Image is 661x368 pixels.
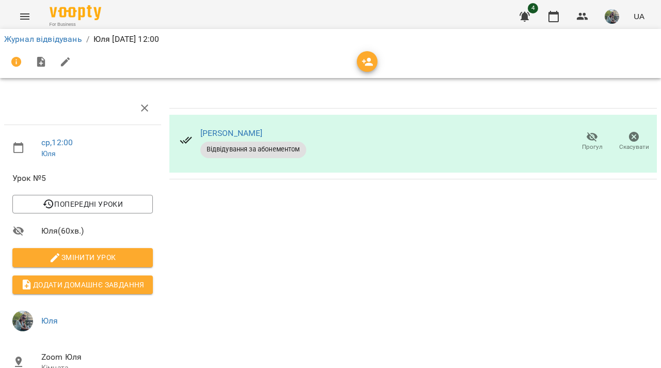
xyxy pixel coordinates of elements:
span: UA [634,11,644,22]
img: c71655888622cca4d40d307121b662d7.jpeg [12,311,33,331]
li: / [86,33,89,45]
span: For Business [50,21,101,28]
a: Юля [41,149,56,158]
a: Журнал відвідувань [4,34,82,44]
span: Юля ( 60 хв. ) [41,225,153,237]
span: Попередні уроки [21,198,145,210]
button: Прогул [571,127,613,156]
span: Додати домашнє завдання [21,279,145,291]
a: Юля [41,316,58,326]
button: Змінити урок [12,248,153,267]
button: Попередні уроки [12,195,153,213]
button: Додати домашнє завдання [12,275,153,294]
a: [PERSON_NAME] [200,128,263,138]
span: Прогул [582,143,603,151]
p: Юля [DATE] 12:00 [93,33,159,45]
button: Menu [12,4,37,29]
img: c71655888622cca4d40d307121b662d7.jpeg [605,9,619,24]
span: Zoom Юля [41,351,153,363]
span: Змінити урок [21,251,145,264]
span: 4 [528,3,538,13]
button: Скасувати [613,127,655,156]
span: Відвідування за абонементом [200,145,306,154]
img: Voopty Logo [50,5,101,20]
a: ср , 12:00 [41,137,73,147]
span: Урок №5 [12,172,153,185]
nav: breadcrumb [4,33,657,45]
span: Скасувати [619,143,649,151]
button: UA [629,7,649,26]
